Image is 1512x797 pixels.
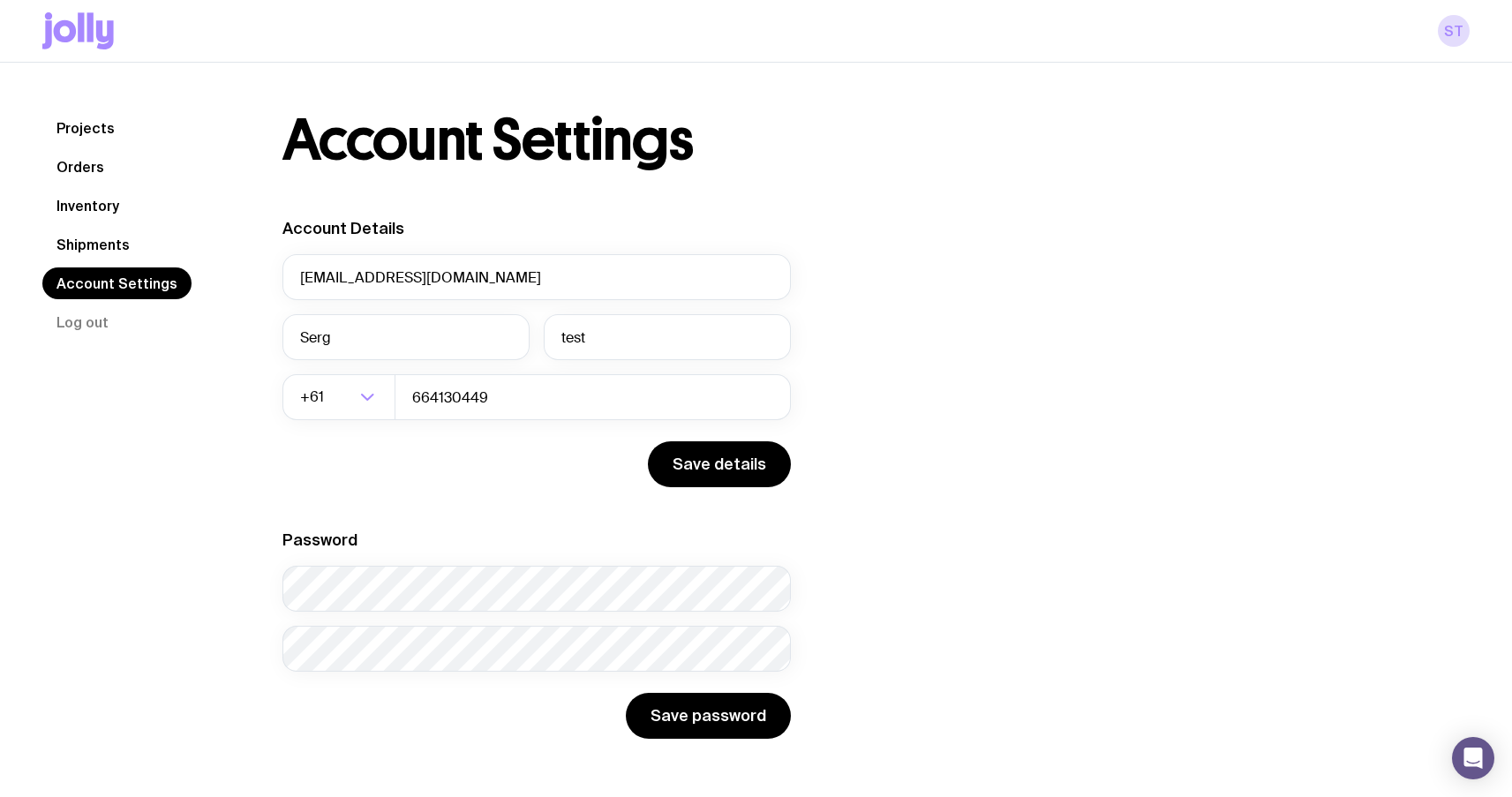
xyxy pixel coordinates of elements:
button: Log out [42,306,123,338]
input: Search for option [327,374,355,420]
button: Save password [626,693,791,739]
h1: Account Settings [282,112,693,169]
a: Shipments [42,229,144,260]
button: Save details [648,441,791,487]
a: Projects [42,112,129,144]
div: Search for option [282,374,395,420]
div: Open Intercom Messenger [1452,737,1494,779]
a: Inventory [42,190,133,222]
input: First Name [282,314,530,360]
span: +61 [300,374,327,420]
input: 0400123456 [395,374,791,420]
a: St [1438,15,1470,47]
a: Account Settings [42,267,192,299]
a: Orders [42,151,118,183]
label: Account Details [282,219,404,237]
label: Password [282,530,357,549]
input: your@email.com [282,254,791,300]
input: Last Name [544,314,791,360]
